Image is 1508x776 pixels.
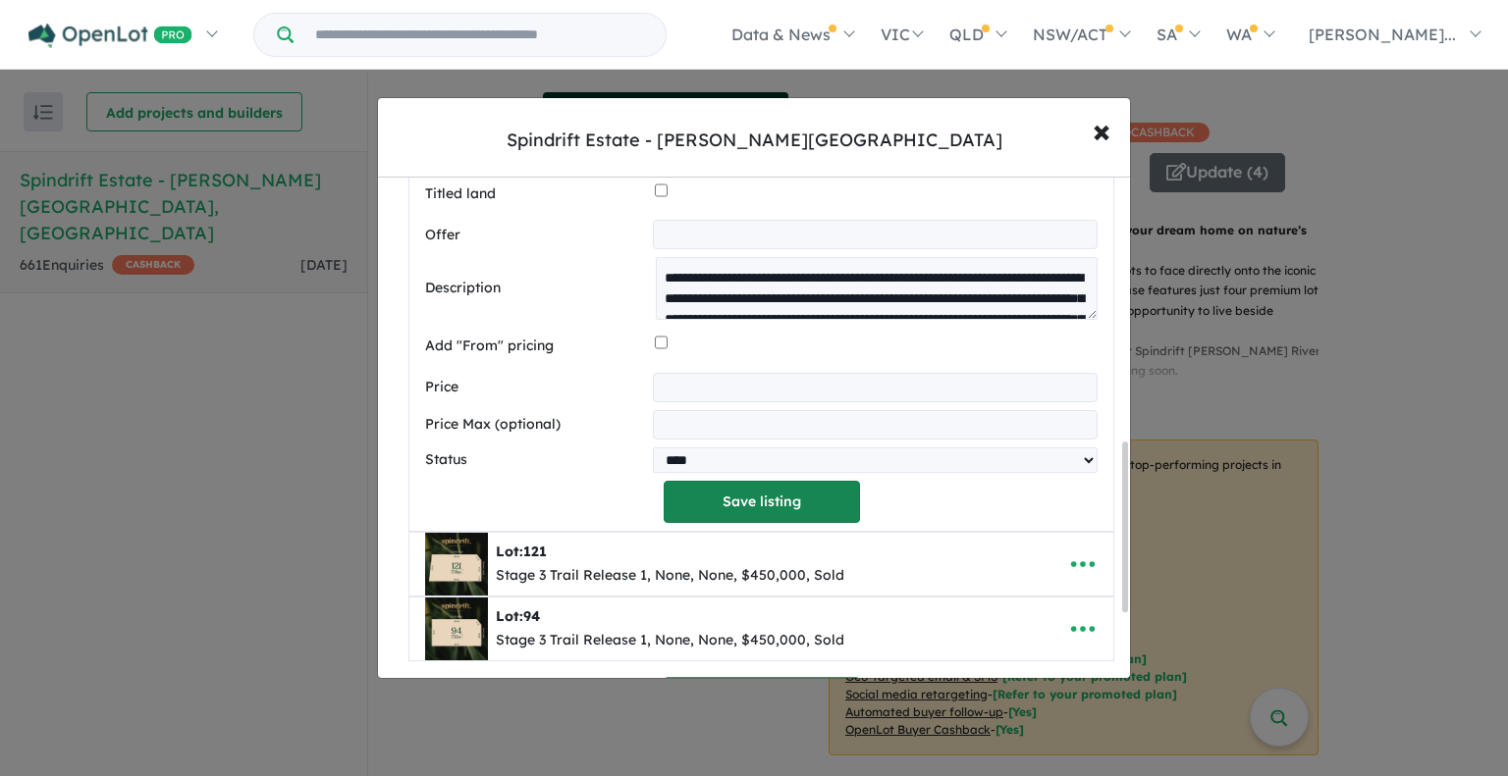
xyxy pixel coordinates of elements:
b: Lot: [496,543,547,560]
div: Stage 3 Trail Release 1, None, None, $450,000, Sold [496,629,844,652]
button: Create a new listing [664,677,860,719]
img: Spindrift%20Estate%20-%20Margaret%20River%20-%20Lot%2094___1756958265.jpg [425,597,488,660]
button: Save listing [664,481,860,523]
label: Offer [425,224,645,247]
span: 94 [523,607,540,625]
label: Status [425,448,645,472]
span: × [1093,109,1110,151]
span: [PERSON_NAME]... [1309,25,1456,44]
input: Try estate name, suburb, builder or developer [297,14,662,56]
label: Add "From" pricing [425,335,647,358]
div: Spindrift Estate - [PERSON_NAME][GEOGRAPHIC_DATA] [507,128,1002,153]
label: Description [425,277,648,300]
img: Openlot PRO Logo White [28,24,192,48]
b: Lot: [496,607,540,625]
div: Stage 3 Trail Release 1, None, None, $450,000, Sold [496,564,844,588]
span: 121 [523,543,547,560]
img: Spindrift%20Estate%20-%20Margaret%20River%20-%20Lot%20121___1755836259.jpg [425,533,488,595]
label: Titled land [425,182,647,206]
label: Price [425,376,645,399]
label: Price Max (optional) [425,413,645,437]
